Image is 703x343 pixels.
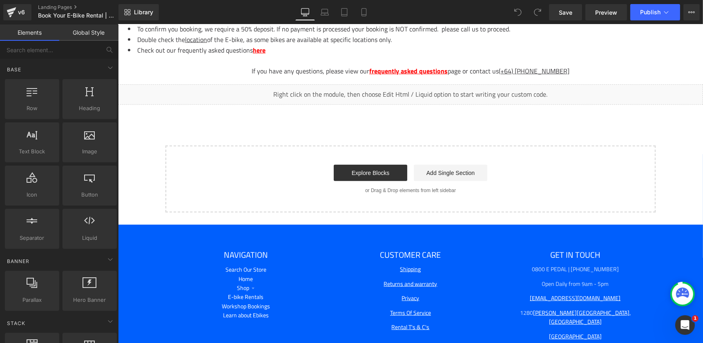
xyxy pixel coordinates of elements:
[60,163,524,169] p: or Drag & Drop elements from left sidebar
[7,190,57,199] span: Icon
[273,298,311,307] a: Rental T's & C's
[595,8,617,17] span: Preview
[683,4,700,20] button: More
[272,284,313,292] a: Terms Of Service
[16,7,27,18] div: v6
[6,257,30,265] span: Banner
[7,234,57,242] span: Separator
[216,140,289,157] a: Explore Blocks
[282,240,303,249] a: Shipping
[630,4,680,20] button: Publish
[251,42,330,51] a: frequently asked questions
[529,4,546,20] button: Redo
[381,225,533,236] h4: GET IN TOUCH
[67,10,89,20] span: location
[216,225,368,236] h4: CUSTOMER CARE
[381,255,533,264] p: Open Daily from 9am - 5pm
[110,268,145,277] a: E-bike Rentals
[295,4,315,20] a: Desktop
[283,269,301,278] a: Privacy
[6,319,26,327] span: Stack
[51,225,204,236] h4: NAVIGATION
[119,259,137,268] a: Shop
[559,8,572,17] span: Save
[104,277,152,286] a: Workshop Bookings
[38,4,132,11] a: Landing Pages
[65,147,114,156] span: Image
[335,4,354,20] a: Tablet
[412,269,502,278] a: [EMAIL_ADDRESS][DOMAIN_NAME]
[510,4,526,20] button: Undo
[354,4,374,20] a: Mobile
[414,240,501,249] span: 0800 E PEDAL | [PHONE_NUMBER]
[65,234,114,242] span: Liquid
[415,284,513,301] a: [PERSON_NAME][GEOGRAPHIC_DATA], [GEOGRAPHIC_DATA]
[381,284,533,302] p: 1280
[107,241,148,249] a: Search Our Store
[118,4,159,20] a: New Library
[6,66,22,73] span: Base
[38,12,116,19] span: Book Your E-Bike Rental | Electric Bike Rotorua
[640,9,661,15] span: Publish
[296,140,369,157] a: Add Single Section
[134,9,153,16] span: Library
[10,21,575,31] li: Check out our frequently asked questions
[121,250,135,259] a: Home
[675,315,695,335] iframe: Intercom live chat
[65,104,114,113] span: Heading
[59,24,118,41] a: Global Style
[65,190,114,199] span: Button
[7,296,57,304] span: Parallax
[7,104,57,113] span: Row
[381,42,451,51] a: (+64) [PHONE_NUMBER]
[105,286,151,295] a: Learn about Ebikes
[10,10,575,21] li: Double check the of the E-bike, as some bikes are available at specific locations only.
[3,4,31,20] a: v6
[585,4,627,20] a: Preview
[65,296,114,304] span: Hero Banner
[266,255,319,263] a: Returns and warranty
[135,21,147,31] a: here
[692,315,699,322] span: 1
[7,147,57,156] span: Text Block
[431,308,484,316] a: [GEOGRAPHIC_DATA]
[315,4,335,20] a: Laptop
